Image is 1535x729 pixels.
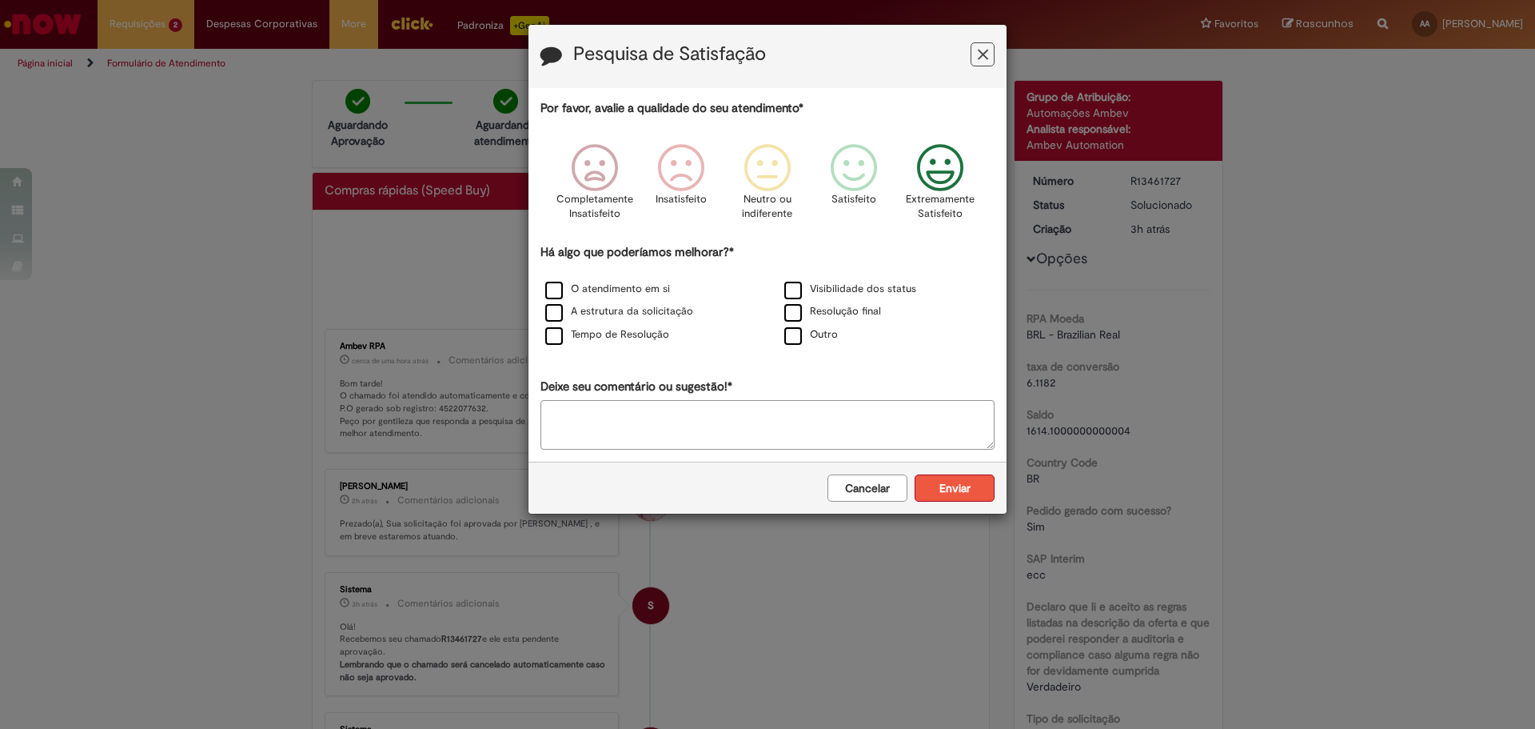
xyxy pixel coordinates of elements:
div: Completamente Insatisfeito [553,132,635,242]
p: Satisfeito [831,192,876,207]
div: Insatisfeito [640,132,722,242]
label: Tempo de Resolução [545,327,669,342]
label: Resolução final [784,304,881,319]
label: Por favor, avalie a qualidade do seu atendimento* [540,100,803,117]
label: O atendimento em si [545,282,670,297]
p: Extremamente Satisfeito [906,192,975,222]
button: Enviar [915,475,995,502]
div: Extremamente Satisfeito [899,132,981,242]
label: Outro [784,327,838,342]
label: Pesquisa de Satisfação [573,44,766,65]
div: Há algo que poderíamos melhorar?* [540,244,995,347]
button: Cancelar [827,475,907,502]
label: Deixe seu comentário ou sugestão!* [540,379,732,395]
div: Neutro ou indiferente [727,132,808,242]
label: A estrutura da solicitação [545,304,693,319]
p: Neutro ou indiferente [739,192,796,222]
p: Insatisfeito [656,192,707,207]
label: Visibilidade dos status [784,282,916,297]
p: Completamente Insatisfeito [556,192,633,222]
div: Satisfeito [813,132,895,242]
